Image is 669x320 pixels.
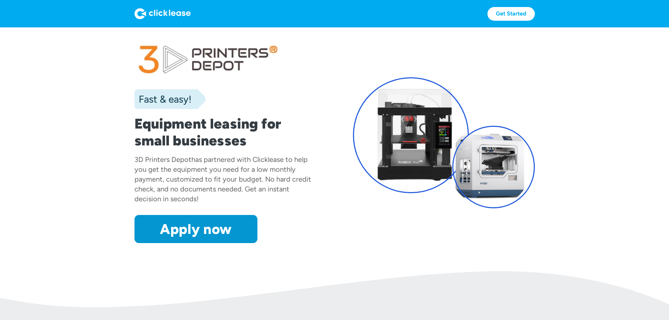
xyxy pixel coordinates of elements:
[135,115,316,149] h1: Equipment leasing for small businesses
[135,92,191,106] div: Fast & easy!
[135,8,191,19] img: Logo
[135,155,311,203] div: has partnered with Clicklease to help you get the equipment you need for a low monthly payment, c...
[135,215,257,243] a: Apply now
[135,155,191,164] div: 3D Printers Depot
[487,7,535,21] a: Get Started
